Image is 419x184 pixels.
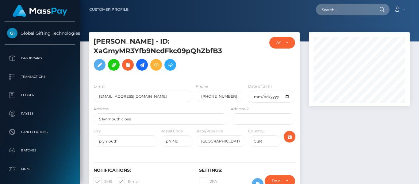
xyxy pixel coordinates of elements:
label: Postal Code [160,128,183,134]
h5: [PERSON_NAME] - ID: XaGmyMR3Yfb9NcdFkc09pQhZbfB3 [94,37,225,74]
button: ACTIVE [269,37,295,49]
label: State/Province [196,128,223,134]
a: Links [5,161,75,177]
label: E-mail [94,84,106,89]
p: Cancellations [7,127,73,137]
label: City [94,128,101,134]
span: Global Gifting Technologies Inc [5,30,75,36]
a: Cancellations [5,124,75,140]
label: Phone [196,84,208,89]
p: Batches [7,146,73,155]
label: Address 2 [231,106,249,112]
img: MassPay Logo [13,5,67,17]
a: Batches [5,143,75,158]
input: Search... [316,4,374,15]
a: Ledger [5,88,75,103]
label: Address [94,106,109,112]
p: Ledger [7,91,73,100]
h6: Settings: [199,168,295,173]
a: Customer Profile [89,3,129,16]
p: Transactions [7,72,73,81]
div: Do not require [272,178,281,183]
a: Dashboard [5,51,75,66]
h6: Notifications: [94,168,190,173]
label: Date of Birth [248,84,272,89]
img: Global Gifting Technologies Inc [7,28,17,38]
label: Country [248,128,263,134]
a: Initiate Payout [136,59,148,71]
p: Payees [7,109,73,118]
p: Dashboard [7,54,73,63]
p: Links [7,164,73,174]
a: Transactions [5,69,75,84]
div: ACTIVE [276,40,281,45]
a: Payees [5,106,75,121]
